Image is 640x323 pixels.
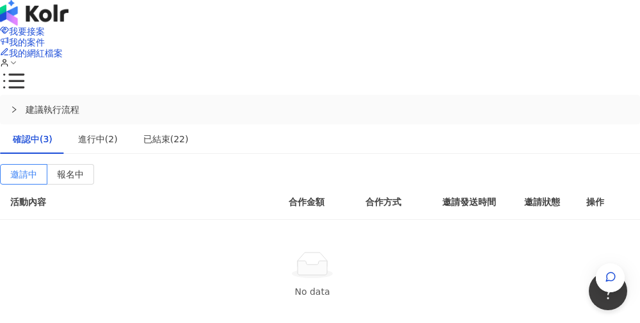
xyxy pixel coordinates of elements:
[278,185,355,220] th: 合作金額
[78,132,118,146] div: 進行中(2)
[57,169,84,179] span: 報名中
[355,185,432,220] th: 合作方式
[9,26,45,37] span: 我要接案
[15,285,609,299] div: No data
[10,169,37,179] span: 邀請中
[576,185,640,220] th: 操作
[9,37,45,47] span: 我的案件
[26,103,630,117] span: 建議執行流程
[9,48,63,58] span: 我的網紅檔案
[589,272,627,310] iframe: Help Scout Beacon - Open
[10,106,18,113] span: right
[432,185,514,220] th: 邀請發送時間
[514,185,576,220] th: 邀請狀態
[13,132,52,146] div: 確認中(3)
[143,132,189,146] div: 已結束(22)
